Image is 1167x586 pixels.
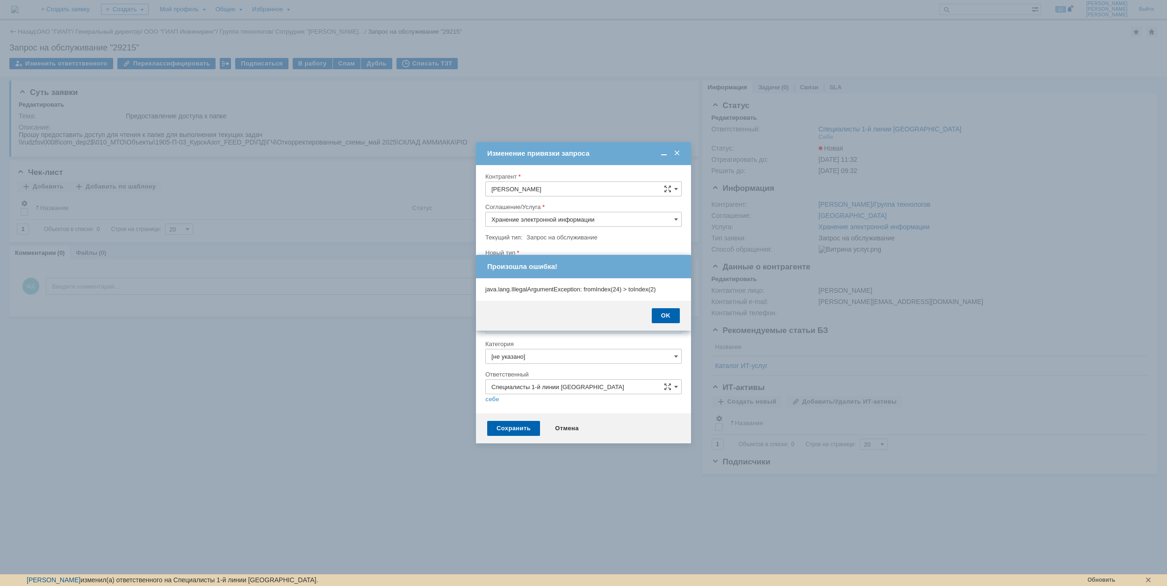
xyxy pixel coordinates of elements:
a: [PERSON_NAME] [27,576,80,584]
div: Ответственный [485,371,680,377]
a: себе [485,396,499,403]
div: Соглашение/Услуга [485,204,680,210]
div: Новый тип [485,250,680,256]
span: Запрос на обслуживание [526,234,598,241]
div: изменил(а) ответственного на Специалисты 1-й линии [GEOGRAPHIC_DATA]. [26,576,1083,584]
div: Обновить [1088,577,1144,583]
div: java.lang.IllegalArgumentException: fromIndex(24) > toIndex(2) [485,286,682,293]
span: Сложная форма [664,185,671,193]
div: Изменение привязки запроса [487,149,682,158]
div: Произошла ошибка! [476,255,691,278]
span: Сложная форма [664,383,671,391]
label: Текущий тип: [485,234,522,241]
span: Свернуть (Ctrl + M) [659,149,669,158]
div: Контрагент [485,174,680,180]
div: Скрыть панель состояния. Сообщение появится, когда произойдет новое изменение [1145,576,1152,584]
div: Категория [485,341,680,347]
span: Закрыть [672,149,682,158]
